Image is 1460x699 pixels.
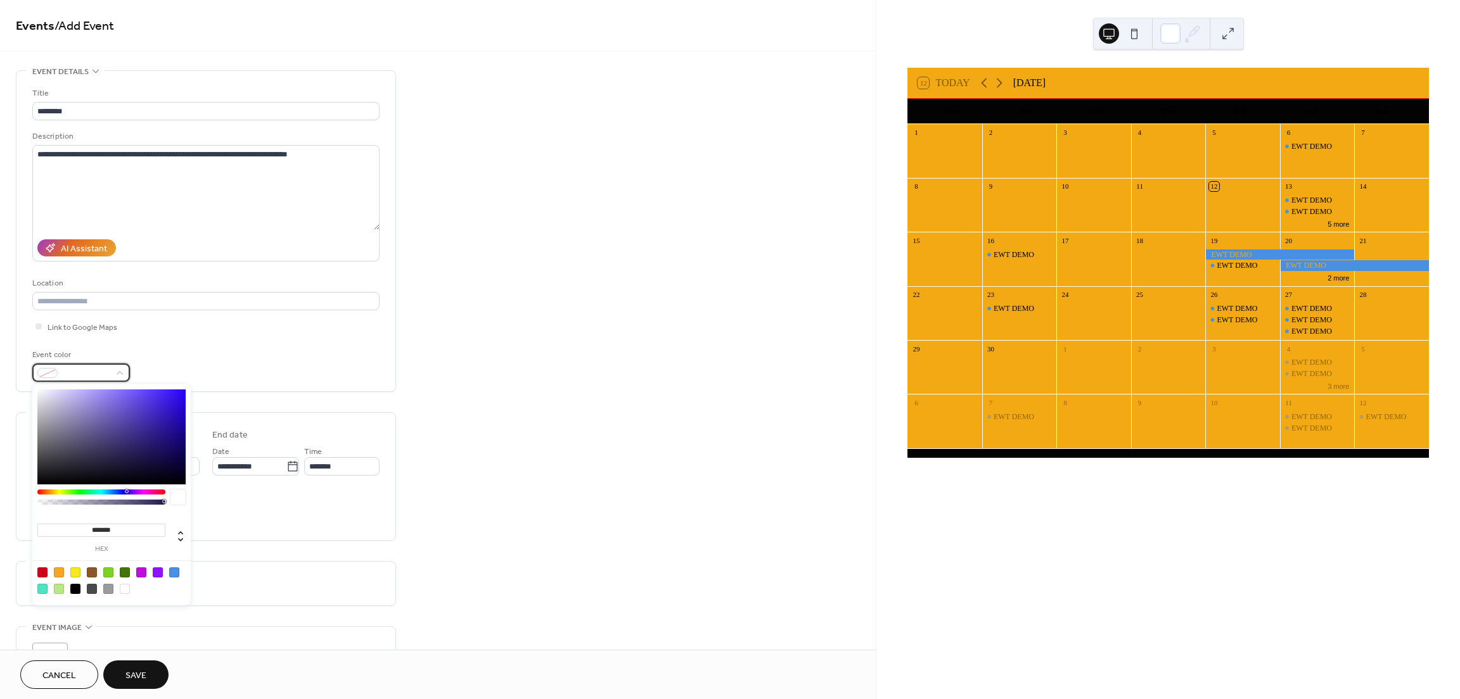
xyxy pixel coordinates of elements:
[1135,290,1144,299] div: 25
[1217,303,1257,314] div: EWT DEMO
[986,344,996,353] div: 30
[986,398,996,407] div: 7
[982,249,1057,260] div: EWT DEMO
[1060,182,1070,191] div: 10
[1291,368,1332,379] div: EWT DEMO
[911,398,921,407] div: 6
[1366,412,1406,422] div: EWT DEMO
[1061,99,1132,124] div: Wed
[911,236,921,245] div: 15
[1291,303,1332,314] div: EWT DEMO
[1291,423,1332,434] div: EWT DEMO
[1135,398,1144,407] div: 9
[986,236,996,245] div: 16
[1280,303,1355,314] div: EWT DEMO
[54,567,64,577] div: #F5A623
[1284,344,1293,353] div: 4
[32,87,377,100] div: Title
[911,128,921,137] div: 1
[1280,206,1355,217] div: EWT DEMO
[1291,357,1332,368] div: EWT DEMO
[169,567,179,577] div: #4A90E2
[1358,182,1367,191] div: 14
[32,348,127,362] div: Event color
[1209,236,1219,245] div: 19
[1135,128,1144,137] div: 4
[1280,423,1355,434] div: EWT DEMO
[1280,315,1355,325] div: EWT DEMO
[54,14,114,39] span: / Add Event
[1354,412,1429,422] div: EWT DEMO
[1358,344,1367,353] div: 5
[1291,412,1332,422] div: EWT DEMO
[32,621,82,634] span: Event image
[918,99,989,124] div: Mon
[37,239,116,256] button: AI Assistant
[32,643,68,678] div: ;
[986,182,996,191] div: 9
[1280,141,1355,152] div: EWT DEMO
[1347,99,1419,124] div: Sun
[125,669,146,683] span: Save
[1322,380,1354,391] button: 3 more
[61,242,107,256] div: AI Assistant
[1060,290,1070,299] div: 24
[1291,141,1332,152] div: EWT DEMO
[1209,182,1219,191] div: 12
[989,99,1061,124] div: Tue
[1322,218,1354,229] button: 5 more
[1280,368,1355,379] div: EWT DEMO
[103,567,113,577] div: #7ED321
[1204,99,1276,124] div: Fri
[1358,398,1367,407] div: 12
[1135,182,1144,191] div: 11
[1205,249,1354,260] div: EWT DEMO
[911,290,921,299] div: 22
[136,567,146,577] div: #BD10E0
[20,660,98,689] button: Cancel
[32,277,377,290] div: Location
[1135,236,1144,245] div: 18
[1135,344,1144,353] div: 2
[1358,128,1367,137] div: 7
[911,182,921,191] div: 8
[1280,357,1355,368] div: EWT DEMO
[32,130,377,143] div: Description
[1209,290,1219,299] div: 26
[1132,99,1204,124] div: Thu
[87,567,97,577] div: #8B572A
[1284,128,1293,137] div: 6
[212,429,248,442] div: End date
[1209,398,1219,407] div: 10
[982,303,1057,314] div: EWT DEMO
[1280,326,1355,337] div: EWT DEMO
[42,669,76,683] span: Cancel
[1284,398,1293,407] div: 11
[87,584,97,594] div: #4A4A4A
[986,128,996,137] div: 2
[212,445,229,458] span: Date
[1060,398,1070,407] div: 8
[994,249,1034,260] div: EWT DEMO
[103,660,169,689] button: Save
[70,584,80,594] div: #000000
[1284,182,1293,191] div: 13
[1322,272,1354,282] button: 2 more
[1013,75,1046,91] div: [DATE]
[1217,260,1257,271] div: EWT DEMO
[1209,128,1219,137] div: 5
[994,303,1034,314] div: EWT DEMO
[1358,236,1367,245] div: 21
[48,321,117,334] span: Link to Google Maps
[54,584,64,594] div: #B8E986
[37,584,48,594] div: #50E3C2
[1291,315,1332,325] div: EWT DEMO
[1060,344,1070,353] div: 1
[1280,260,1429,271] div: EWT DEMO
[1205,303,1280,314] div: EWT DEMO
[911,344,921,353] div: 29
[1060,128,1070,137] div: 3
[1280,412,1355,422] div: EWT DEMO
[70,567,80,577] div: #F8E71C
